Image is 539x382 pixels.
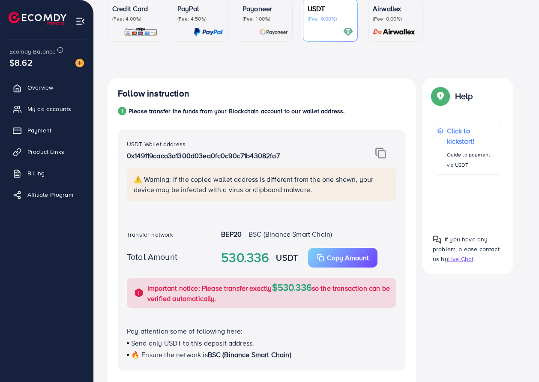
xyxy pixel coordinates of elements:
[27,105,71,113] span: My ad accounts
[249,229,332,239] span: BSC (Binance Smart Chain)
[447,150,497,170] p: Guide to payment via USDT
[243,3,288,14] p: Payoneer
[272,280,312,294] span: $530.336
[127,150,349,161] p: 0x149119caca3a1300d03ea0fc0c90c71b43082fa7
[75,59,84,67] img: image
[343,27,353,37] img: card
[6,165,87,182] a: Billing
[308,3,353,14] p: USDT
[194,27,223,37] img: card
[260,27,288,37] img: card
[127,140,186,148] label: USDT Wallet address
[433,88,448,104] img: Popup guide
[27,126,51,135] span: Payment
[129,106,344,116] p: Please transfer the funds from your Blockchain account to our wallet address.
[118,107,126,115] div: 1
[208,350,291,359] span: BSC (Binance Smart Chain)
[373,15,418,22] p: (Fee: 0.00%)
[373,3,418,14] p: Airwallex
[9,56,33,69] span: $8.62
[6,186,87,203] a: Affiliate Program
[147,282,391,304] p: Important notice: Please transfer exactly so the transaction can be verified automatically.
[9,47,56,56] span: Ecomdy Balance
[75,16,85,26] img: menu
[131,350,208,359] span: 🔥 Ensure the network is
[455,91,473,101] p: Help
[27,190,73,199] span: Affiliate Program
[112,3,158,14] p: Credit Card
[27,147,64,156] span: Product Links
[243,15,288,22] p: (Fee: 1.00%)
[177,15,223,22] p: (Fee: 4.50%)
[127,230,174,239] label: Transfer network
[308,248,377,268] button: Copy Amount
[221,248,269,267] strong: 530.336
[112,15,158,22] p: (Fee: 4.00%)
[433,235,500,263] span: If you have any problem, please contact us by
[370,27,418,37] img: card
[6,100,87,117] a: My ad accounts
[503,343,533,376] iframe: Chat
[327,253,369,263] p: Copy Amount
[134,288,144,298] img: alert
[9,12,66,25] img: logo
[127,250,177,263] label: Total Amount
[27,83,53,92] span: Overview
[124,27,158,37] img: card
[433,235,441,244] img: Popup guide
[375,147,386,159] img: img
[276,251,298,264] strong: USDT
[134,174,391,195] p: ⚠️ Warning: If the copied wallet address is different from the one shown, your device may be infe...
[118,88,189,99] h4: Follow instruction
[447,126,497,146] p: Click to kickstart!
[6,122,87,139] a: Payment
[27,169,45,177] span: Billing
[177,3,223,14] p: PayPal
[127,326,396,336] p: Pay attention some of following here:
[6,143,87,160] a: Product Links
[6,79,87,96] a: Overview
[448,255,473,263] span: Live Chat
[221,229,242,239] strong: BEP20
[127,338,396,348] p: Send only USDT to this deposit address.
[308,15,353,22] p: (Fee: 0.00%)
